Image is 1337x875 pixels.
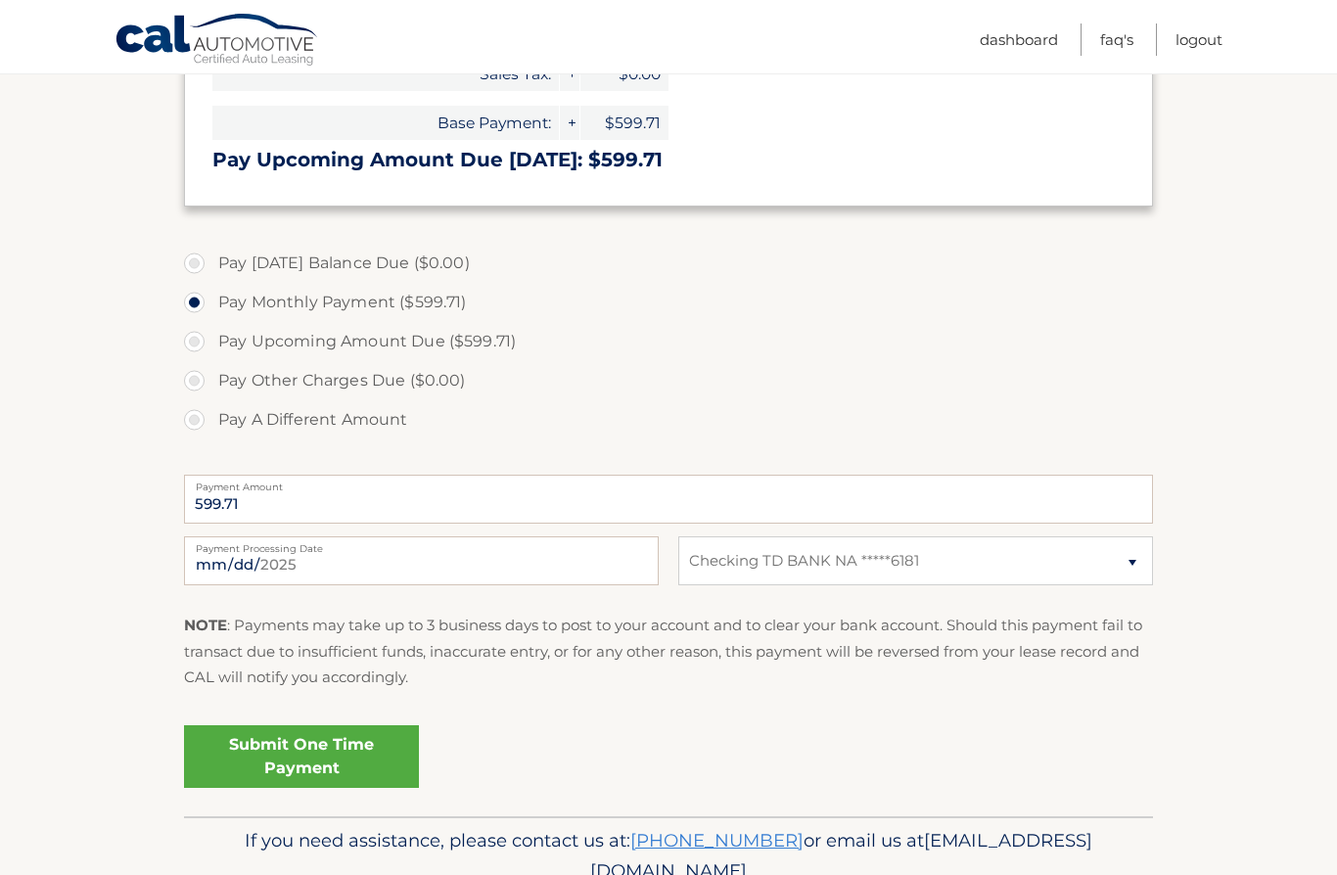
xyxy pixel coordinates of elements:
[184,361,1153,400] label: Pay Other Charges Due ($0.00)
[630,829,804,852] a: [PHONE_NUMBER]
[184,616,227,634] strong: NOTE
[184,400,1153,439] label: Pay A Different Amount
[184,536,659,552] label: Payment Processing Date
[212,148,1125,172] h3: Pay Upcoming Amount Due [DATE]: $599.71
[212,106,559,140] span: Base Payment:
[184,613,1153,690] p: : Payments may take up to 3 business days to post to your account and to clear your bank account....
[184,725,419,788] a: Submit One Time Payment
[580,106,668,140] span: $599.71
[184,322,1153,361] label: Pay Upcoming Amount Due ($599.71)
[115,13,320,69] a: Cal Automotive
[184,283,1153,322] label: Pay Monthly Payment ($599.71)
[1100,23,1133,56] a: FAQ's
[184,244,1153,283] label: Pay [DATE] Balance Due ($0.00)
[1176,23,1222,56] a: Logout
[980,23,1058,56] a: Dashboard
[184,475,1153,524] input: Payment Amount
[184,536,659,585] input: Payment Date
[184,475,1153,490] label: Payment Amount
[560,106,579,140] span: +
